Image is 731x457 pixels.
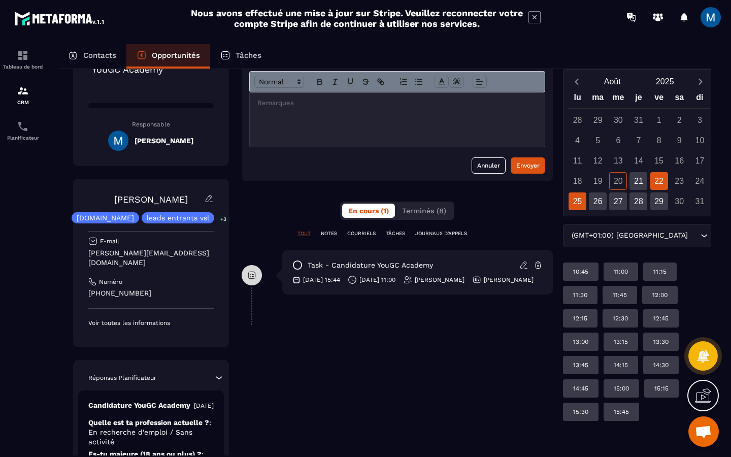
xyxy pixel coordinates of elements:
[484,276,534,284] p: [PERSON_NAME]
[688,416,719,447] a: Ouvrir le chat
[629,132,647,149] div: 7
[573,384,588,393] p: 14:45
[653,314,669,322] p: 12:45
[88,319,214,327] p: Voir toutes les informations
[629,152,647,170] div: 14
[3,113,43,148] a: schedulerschedulerPlanificateur
[650,152,668,170] div: 15
[210,44,272,69] a: Tâches
[472,157,506,174] button: Annuler
[609,111,627,129] div: 30
[573,338,588,346] p: 13:00
[653,268,667,276] p: 11:15
[569,192,586,210] div: 25
[147,214,209,221] p: leads entrants vsl
[415,230,467,237] p: JOURNAUX D'APPELS
[88,288,214,298] p: [PHONE_NUMBER]
[83,51,116,60] p: Contacts
[653,338,669,346] p: 13:30
[573,268,588,276] p: 10:45
[652,291,668,299] p: 12:00
[654,384,669,393] p: 15:15
[614,268,628,276] p: 11:00
[613,314,628,322] p: 12:30
[614,408,629,416] p: 15:45
[614,361,628,369] p: 14:15
[570,230,690,241] span: (GMT+01:00) [GEOGRAPHIC_DATA]
[671,192,688,210] div: 30
[629,111,647,129] div: 31
[573,408,588,416] p: 15:30
[650,192,668,210] div: 29
[3,135,43,141] p: Planificateur
[135,137,193,145] h5: [PERSON_NAME]
[14,9,106,27] img: logo
[415,276,464,284] p: [PERSON_NAME]
[609,132,627,149] div: 6
[568,111,710,210] div: Calendar days
[589,152,607,170] div: 12
[303,276,340,284] p: [DATE] 15:44
[650,172,668,190] div: 22
[88,248,214,268] p: [PERSON_NAME][EMAIL_ADDRESS][DOMAIN_NAME]
[649,90,669,108] div: ve
[639,73,691,90] button: Open years overlay
[88,121,214,128] p: Responsable
[589,192,607,210] div: 26
[573,291,587,299] p: 11:30
[614,338,628,346] p: 13:15
[88,401,190,410] p: Candidature YouGC Academy
[569,152,586,170] div: 11
[297,230,311,237] p: TOUT
[613,291,627,299] p: 11:45
[671,152,688,170] div: 16
[3,100,43,105] p: CRM
[569,132,586,149] div: 4
[589,132,607,149] div: 5
[671,172,688,190] div: 23
[516,160,540,171] div: Envoyer
[691,132,709,149] div: 10
[3,77,43,113] a: formationformationCRM
[589,111,607,129] div: 29
[588,90,608,108] div: ma
[308,260,433,270] p: task - Candidature YouGC Academy
[691,152,709,170] div: 17
[99,278,122,286] p: Numéro
[563,224,715,247] div: Search for option
[573,314,587,322] p: 12:15
[114,194,188,205] a: [PERSON_NAME]
[629,172,647,190] div: 21
[17,120,29,133] img: scheduler
[691,75,710,88] button: Next month
[690,230,698,241] input: Search for option
[77,214,134,221] p: [DOMAIN_NAME]
[609,192,627,210] div: 27
[58,44,126,69] a: Contacts
[671,132,688,149] div: 9
[614,384,629,393] p: 15:00
[628,90,649,108] div: je
[650,111,668,129] div: 1
[100,237,119,245] p: E-mail
[17,49,29,61] img: formation
[589,172,607,190] div: 19
[669,90,689,108] div: sa
[88,374,156,382] p: Réponses Planificateur
[650,132,668,149] div: 8
[217,214,230,224] p: +3
[609,172,627,190] div: 20
[511,157,545,174] button: Envoyer
[396,204,452,218] button: Terminés (8)
[17,85,29,97] img: formation
[569,111,586,129] div: 28
[568,90,710,210] div: Calendar wrapper
[402,207,446,215] span: Terminés (8)
[691,192,709,210] div: 31
[88,418,211,446] span: : En recherche d’emploi / Sans activité
[190,8,523,29] h2: Nous avons effectué une mise à jour sur Stripe. Veuillez reconnecter votre compte Stripe afin de ...
[691,111,709,129] div: 3
[689,90,710,108] div: di
[348,207,389,215] span: En cours (1)
[3,42,43,77] a: formationformationTableau de bord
